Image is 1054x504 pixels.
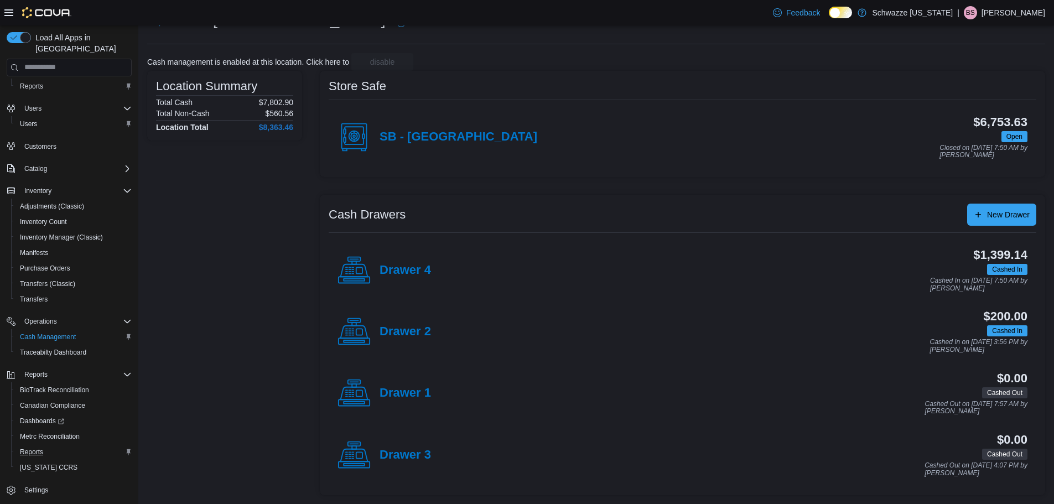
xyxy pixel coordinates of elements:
button: BioTrack Reconciliation [11,382,136,398]
span: New Drawer [987,209,1030,220]
span: Reports [20,448,43,456]
button: Inventory Manager (Classic) [11,230,136,245]
span: Transfers (Classic) [20,279,75,288]
button: Reports [20,368,52,381]
span: Reports [20,82,43,91]
button: Users [2,101,136,116]
button: Catalog [2,161,136,176]
span: Adjustments (Classic) [15,200,132,213]
h3: $6,753.63 [973,116,1027,129]
button: Inventory [20,184,56,198]
span: Transfers (Classic) [15,277,132,290]
span: Settings [20,483,132,497]
h4: Location Total [156,123,209,132]
button: Settings [2,482,136,498]
p: Cashed Out on [DATE] 4:07 PM by [PERSON_NAME] [925,462,1027,477]
span: Cashed In [992,326,1022,336]
a: Transfers (Classic) [15,277,80,290]
h4: $8,363.46 [259,123,293,132]
a: Adjustments (Classic) [15,200,89,213]
a: Purchase Orders [15,262,75,275]
h3: $0.00 [997,433,1027,446]
h3: Location Summary [156,80,257,93]
h4: Drawer 4 [380,263,431,278]
button: Traceabilty Dashboard [11,345,136,360]
a: Dashboards [11,413,136,429]
span: Inventory Manager (Classic) [15,231,132,244]
span: Transfers [15,293,132,306]
h6: Total Cash [156,98,193,107]
span: Cashed In [987,325,1027,336]
span: Metrc Reconciliation [20,432,80,441]
button: Customers [2,138,136,154]
h3: Store Safe [329,80,386,93]
h3: $1,399.14 [973,248,1027,262]
span: Manifests [20,248,48,257]
button: Metrc Reconciliation [11,429,136,444]
a: Users [15,117,41,131]
span: Reports [24,370,48,379]
span: Operations [20,315,132,328]
a: Traceabilty Dashboard [15,346,91,359]
a: Feedback [769,2,824,24]
span: Traceabilty Dashboard [20,348,86,357]
span: Cash Management [15,330,132,344]
span: Catalog [20,162,132,175]
a: [US_STATE] CCRS [15,461,82,474]
button: Inventory Count [11,214,136,230]
p: | [957,6,959,19]
button: Reports [11,79,136,94]
button: disable [351,53,413,71]
button: Cash Management [11,329,136,345]
a: BioTrack Reconciliation [15,383,94,397]
span: Manifests [15,246,132,259]
a: Settings [20,484,53,497]
p: [PERSON_NAME] [982,6,1045,19]
span: Cashed Out [987,449,1022,459]
h4: SB - [GEOGRAPHIC_DATA] [380,130,537,144]
button: Users [11,116,136,132]
p: Schwazze [US_STATE] [872,6,953,19]
p: Cashed In on [DATE] 7:50 AM by [PERSON_NAME] [930,277,1027,292]
h4: Drawer 1 [380,386,431,401]
span: Operations [24,317,57,326]
span: Feedback [786,7,820,18]
span: Open [1006,132,1022,142]
a: Transfers [15,293,52,306]
p: Cashed Out on [DATE] 7:57 AM by [PERSON_NAME] [925,401,1027,415]
p: $7,802.90 [259,98,293,107]
span: Customers [24,142,56,151]
img: Cova [22,7,71,18]
button: Reports [11,444,136,460]
span: Cashed In [987,264,1027,275]
h4: Drawer 3 [380,448,431,463]
div: Brianna Salero [964,6,977,19]
button: Transfers [11,292,136,307]
a: Inventory Manager (Classic) [15,231,107,244]
span: Inventory Count [15,215,132,228]
span: Customers [20,139,132,153]
button: Manifests [11,245,136,261]
p: Cash management is enabled at this location. Click here to [147,58,349,66]
button: New Drawer [967,204,1036,226]
h3: $200.00 [984,310,1027,323]
p: $560.56 [265,109,293,118]
button: Inventory [2,183,136,199]
span: Cashed In [992,264,1022,274]
a: Reports [15,80,48,93]
span: Cash Management [20,332,76,341]
button: [US_STATE] CCRS [11,460,136,475]
span: Metrc Reconciliation [15,430,132,443]
span: Canadian Compliance [20,401,85,410]
span: Purchase Orders [15,262,132,275]
span: Traceabilty Dashboard [15,346,132,359]
p: Closed on [DATE] 7:50 AM by [PERSON_NAME] [939,144,1027,159]
p: Cashed In on [DATE] 3:56 PM by [PERSON_NAME] [930,339,1027,354]
span: Adjustments (Classic) [20,202,84,211]
h3: Cash Drawers [329,208,406,221]
span: Transfers [20,295,48,304]
a: Inventory Count [15,215,71,228]
button: Catalog [20,162,51,175]
input: Dark Mode [829,7,852,18]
